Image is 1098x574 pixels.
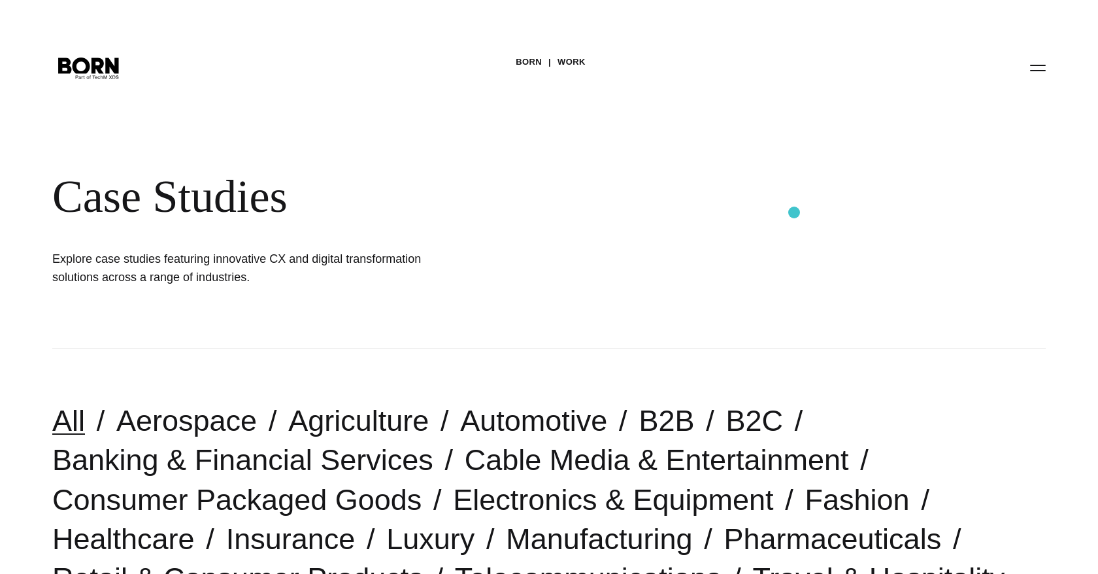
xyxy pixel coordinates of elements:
[226,522,356,556] a: Insurance
[52,483,422,516] a: Consumer Packaged Goods
[805,483,910,516] a: Fashion
[288,404,429,437] a: Agriculture
[52,250,444,286] h1: Explore case studies featuring innovative CX and digital transformation solutions across a range ...
[52,404,85,437] a: All
[725,404,783,437] a: B2C
[453,483,773,516] a: Electronics & Equipment
[1022,54,1054,81] button: Open
[52,522,195,556] a: Healthcare
[639,404,694,437] a: B2B
[116,404,257,437] a: Aerospace
[724,522,942,556] a: Pharmaceuticals
[52,443,433,477] a: Banking & Financial Services
[516,52,542,72] a: BORN
[557,52,586,72] a: Work
[506,522,692,556] a: Manufacturing
[386,522,474,556] a: Luxury
[52,170,797,224] div: Case Studies
[460,404,607,437] a: Automotive
[465,443,849,477] a: Cable Media & Entertainment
